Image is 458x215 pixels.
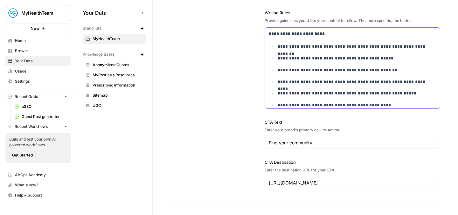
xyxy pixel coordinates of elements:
span: Get Started [12,152,33,158]
span: Usage [15,68,68,74]
span: pSEO [22,104,68,109]
button: What's new? [5,180,71,190]
span: Settings [15,79,68,84]
a: Browse [5,46,71,56]
input: Gear up and get in the game with Sunday Soccer! [269,140,436,146]
a: Guest Post generator [12,112,71,122]
span: Sitemap [93,93,143,98]
a: MyPsoriasis Resources [83,70,146,80]
span: Your Data [83,9,138,17]
span: Home [15,38,68,44]
span: MyPsoriasis Resources [93,72,143,78]
button: New [5,24,71,33]
button: Help + Support [5,190,71,200]
a: Settings [5,76,71,87]
label: CTA Text [265,119,440,125]
span: Brand Kits [83,25,101,31]
a: AirOps Academy [5,170,71,180]
span: Prescribing Information [93,82,143,88]
a: Your Data [5,56,71,66]
a: UGC [83,101,146,111]
span: AirOps Academy [15,172,68,178]
button: Recent Grids [5,92,71,101]
span: Anonymized Quotes [93,62,143,68]
a: Anonymized Quotes [83,60,146,70]
span: New [31,25,40,31]
span: Guest Post generator [22,114,68,120]
button: Workspace: MyHealthTeam [5,5,71,21]
a: pSEO [12,101,71,112]
span: Recent Grids [15,94,38,100]
span: MyHealthTeam [93,36,143,42]
span: Build and test your own AI powered workflows [9,136,67,148]
div: Enter the destination URL for your CTA. [265,167,440,173]
a: Prescribing Information [83,80,146,90]
div: Provide guidelines you'd like your content to follow. The more specific, the better. [265,18,440,24]
button: Recent Workflows [5,122,71,131]
span: MyHealthTeam [21,10,60,16]
span: Recent Workflows [15,124,48,129]
a: Sitemap [83,90,146,101]
img: MyHealthTeam Logo [7,7,19,19]
span: Help + Support [15,192,68,198]
span: UGC [93,103,143,108]
button: Get Started [9,151,36,159]
a: Home [5,36,71,46]
span: Browse [15,48,68,54]
input: www.sundaysoccer.com/gearup [269,180,436,186]
a: Usage [5,66,71,76]
span: Your Data [15,58,68,64]
div: Enter your brand's primary call-to-action. [265,127,440,133]
a: MyHealthTeam [83,34,146,44]
label: CTA Destination [265,159,440,165]
span: Knowledge Bases [83,52,114,57]
label: Writing Rules [265,10,440,16]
